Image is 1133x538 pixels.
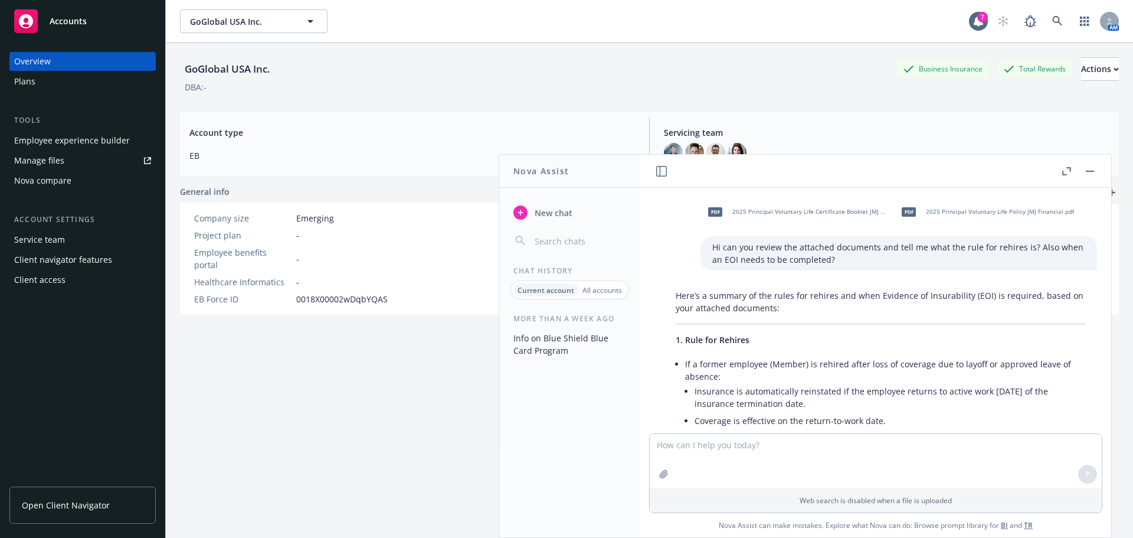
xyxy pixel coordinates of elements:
[50,17,87,26] span: Accounts
[194,293,292,305] div: EB Force ID
[185,81,207,93] div: DBA: -
[194,212,292,224] div: Company size
[9,131,156,150] a: Employee experience builder
[1081,57,1119,81] button: Actions
[296,253,299,265] span: -
[9,214,156,226] div: Account settings
[499,266,640,276] div: Chat History
[1073,9,1096,33] a: Switch app
[706,143,725,162] img: photo
[14,250,112,269] div: Client navigator features
[180,9,328,33] button: GoGlobal USA Inc.
[695,429,1085,459] li: If the benefit amount would have required EOI had the employee stayed insured, EOI is required up...
[732,208,887,216] span: 2025 Principal Voluntary Life Certificate Booklet JMJ Financial.pdf
[582,285,622,295] p: All accounts
[728,143,746,162] img: photo
[9,5,156,38] a: Accounts
[180,61,275,77] div: GoGlobal USA Inc.
[685,143,704,162] img: photo
[991,9,1015,33] a: Start snowing
[719,513,1033,537] span: Nova Assist can make mistakes. Explore what Nova can do: Browse prompt library for and
[1046,9,1069,33] a: Search
[1024,520,1033,530] a: TR
[9,171,156,190] a: Nova compare
[9,72,156,91] a: Plans
[664,126,1109,139] span: Servicing team
[894,197,1076,227] div: pdf2025 Principal Voluntary Life Policy JMJ Financial.pdf
[509,202,631,223] button: New chat
[676,334,749,345] span: 1. Rule for Rehires
[194,246,292,271] div: Employee benefits portal
[14,131,130,150] div: Employee experience builder
[9,270,156,289] a: Client access
[532,207,572,219] span: New chat
[190,15,292,28] span: GoGlobal USA Inc.
[657,495,1095,506] p: Web search is disabled when a file is uploaded
[977,12,988,22] div: 7
[664,143,683,162] img: photo
[296,229,299,242] span: -
[898,61,988,76] div: Business Insurance
[532,233,626,249] input: Search chats
[700,197,889,227] div: pdf2025 Principal Voluntary Life Certificate Booklet JMJ Financial.pdf
[1001,520,1008,530] a: BI
[22,499,110,511] span: Open Client Navigator
[194,276,292,288] div: Healthcare Informatics
[9,151,156,170] a: Manage files
[695,383,1085,412] li: Insurance is automatically reinstated if the employee returns to active work [DATE] of the insura...
[9,250,156,269] a: Client navigator features
[14,230,65,249] div: Service team
[902,207,916,216] span: pdf
[189,149,635,162] span: EB
[14,52,51,71] div: Overview
[998,61,1072,76] div: Total Rewards
[14,171,71,190] div: Nova compare
[712,241,1085,266] p: Hi can you review the attached documents and tell me what the rule for rehires is? Also when an E...
[1105,185,1119,200] a: add
[9,115,156,126] div: Tools
[676,289,1085,314] p: Here’s a summary of the rules for rehires and when Evidence of Insurability (EOI) is required, ba...
[14,151,64,170] div: Manage files
[14,270,66,289] div: Client access
[296,293,388,305] span: 0018X00002wDqbYQAS
[9,52,156,71] a: Overview
[926,208,1074,216] span: 2025 Principal Voluntary Life Policy JMJ Financial.pdf
[685,356,1085,491] li: If a former employee (Member) is rehired after loss of coverage due to layoff or approved leave o...
[14,72,35,91] div: Plans
[296,212,334,224] span: Emerging
[180,185,230,198] span: General info
[708,207,722,216] span: pdf
[9,230,156,249] a: Service team
[695,412,1085,429] li: Coverage is effective on the return-to-work date.
[296,276,299,288] span: -
[513,165,569,177] h1: Nova Assist
[499,314,640,324] div: More than a week ago
[189,126,635,139] span: Account type
[518,285,574,295] p: Current account
[1081,58,1119,80] div: Actions
[1019,9,1042,33] a: Report a Bug
[509,328,631,360] button: Info on Blue Shield Blue Card Program
[194,229,292,242] div: Project plan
